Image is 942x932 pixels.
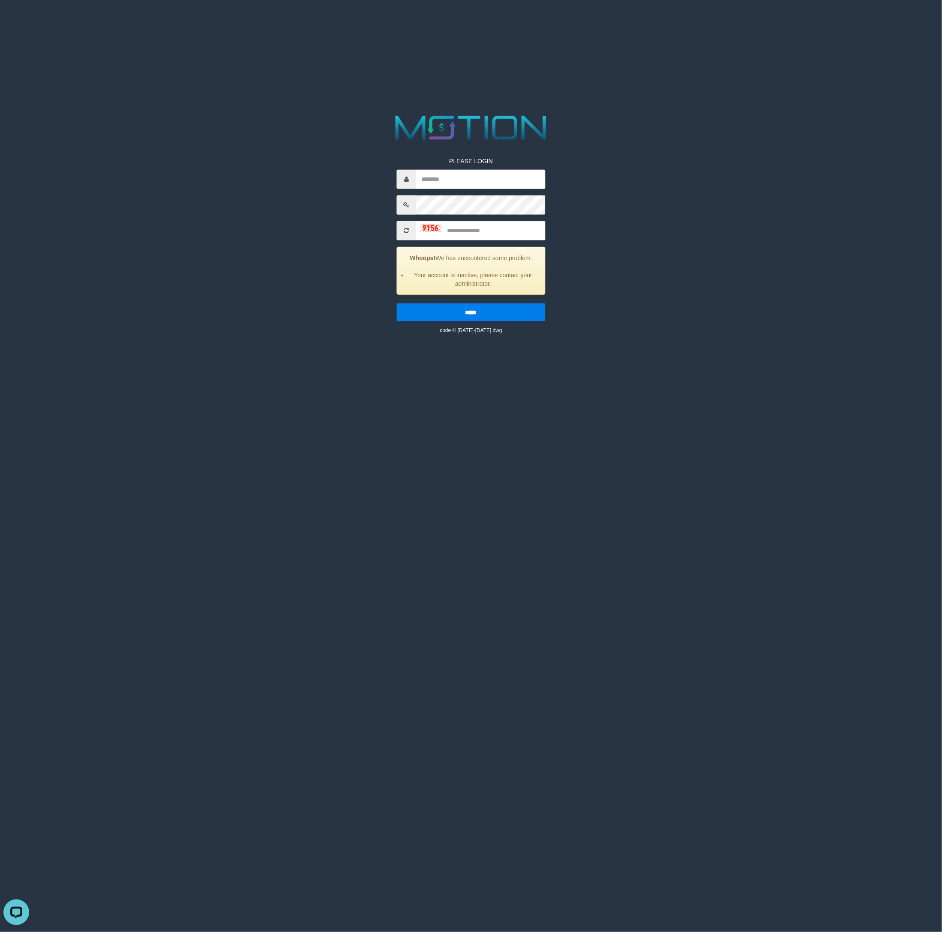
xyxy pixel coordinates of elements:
[420,224,442,232] img: captcha
[440,327,502,333] small: code © [DATE]-[DATE] dwg
[389,111,554,144] img: MOTION_logo.png
[3,3,29,29] button: Open LiveChat chat widget
[397,247,545,295] div: We has encountered some problem.
[397,157,545,165] p: PLEASE LOGIN
[408,271,538,288] li: Your account is inactive, please contact your administrator.
[410,255,435,261] strong: Whoops!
